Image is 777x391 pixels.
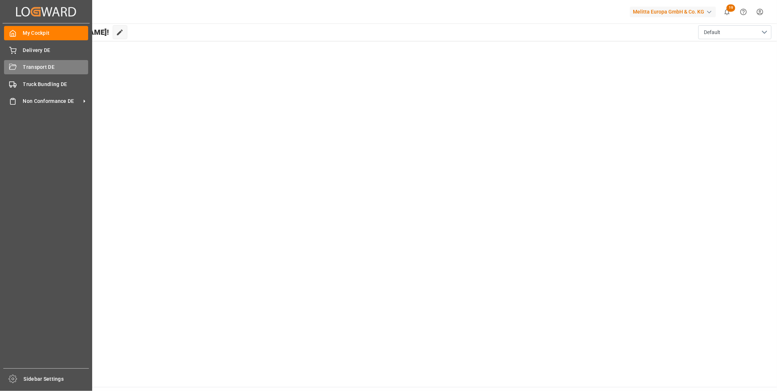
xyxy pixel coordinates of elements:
button: show 19 new notifications [719,4,735,20]
div: Melitta Europa GmbH & Co. KG [630,7,716,17]
span: Non Conformance DE [23,97,81,105]
span: Delivery DE [23,46,89,54]
button: Help Center [735,4,752,20]
a: My Cockpit [4,26,88,40]
a: Delivery DE [4,43,88,57]
span: Default [704,29,720,36]
span: My Cockpit [23,29,89,37]
span: Truck Bundling DE [23,81,89,88]
button: open menu [698,25,772,39]
a: Transport DE [4,60,88,74]
a: Truck Bundling DE [4,77,88,91]
button: Melitta Europa GmbH & Co. KG [630,5,719,19]
span: Transport DE [23,63,89,71]
span: Hello [PERSON_NAME]! [30,25,109,39]
span: Sidebar Settings [24,375,89,383]
span: 19 [727,4,735,12]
